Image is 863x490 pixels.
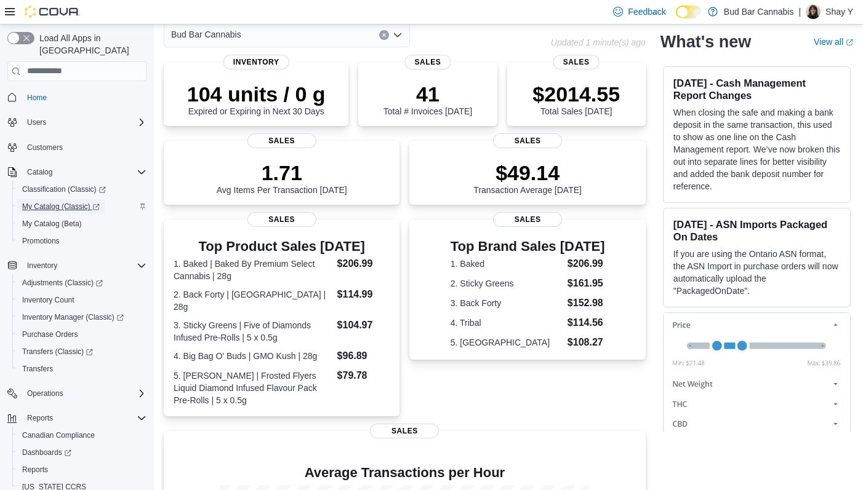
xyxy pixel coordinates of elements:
[12,360,151,377] button: Transfers
[532,82,620,106] p: $2014.55
[22,236,60,246] span: Promotions
[217,160,347,195] div: Avg Items Per Transaction [DATE]
[12,309,151,326] a: Inventory Manager (Classic)
[12,198,151,215] a: My Catalog (Classic)
[451,317,563,329] dt: 4. Tribal
[187,82,326,116] div: Expired or Expiring in Next 30 Days
[17,182,111,197] a: Classification (Classic)
[825,4,853,19] p: Shay Y
[27,117,46,127] span: Users
[568,276,605,291] dd: $161.95
[17,462,53,477] a: Reports
[17,293,79,307] a: Inventory Count
[673,218,840,243] h3: [DATE] - ASN Imports Packaged On Dates
[2,257,151,274] button: Inventory
[12,274,151,291] a: Adjustments (Classic)
[22,90,147,105] span: Home
[673,106,840,192] p: When closing the safe and making a bank deposit in the same transaction, this used to show as one...
[337,287,390,302] dd: $114.99
[27,167,52,177] span: Catalog
[2,89,151,106] button: Home
[493,133,562,148] span: Sales
[17,234,65,248] a: Promotions
[171,27,241,42] span: Bud Bar Cannabis
[22,140,68,155] a: Customers
[25,6,80,18] img: Cova
[27,143,63,152] span: Customers
[247,133,316,148] span: Sales
[493,212,562,227] span: Sales
[17,344,98,359] a: Transfers (Classic)
[568,335,605,350] dd: $108.27
[22,184,106,194] span: Classification (Classic)
[12,215,151,232] button: My Catalog (Beta)
[393,30,403,40] button: Open list of options
[17,445,147,460] span: Dashboards
[22,386,147,401] span: Operations
[22,258,147,273] span: Inventory
[174,239,390,254] h3: Top Product Sales [DATE]
[22,411,147,425] span: Reports
[174,350,332,362] dt: 4. Big Bag O' Buds | GMO Kush | 28g
[724,4,794,19] p: Bud Bar Cannabis
[473,160,582,185] p: $49.14
[660,32,751,52] h2: What's new
[451,277,563,290] dt: 2. Sticky Greens
[798,4,801,19] p: |
[379,30,389,40] button: Clear input
[174,288,332,313] dt: 2. Back Forty | [GEOGRAPHIC_DATA] | 28g
[27,389,63,398] span: Operations
[673,77,840,101] h3: [DATE] - Cash Management Report Changes
[27,413,53,423] span: Reports
[17,182,147,197] span: Classification (Classic)
[17,275,108,290] a: Adjustments (Classic)
[174,319,332,344] dt: 3. Sticky Greens | Five of Diamonds Infused Pre-Rolls | 5 x 0.5g
[473,160,582,195] div: Transaction Average [DATE]
[2,409,151,427] button: Reports
[2,385,151,402] button: Operations
[22,330,78,339] span: Purchase Orders
[22,165,147,180] span: Catalog
[27,261,57,271] span: Inventory
[451,297,563,309] dt: 3. Back Forty
[568,315,605,330] dd: $114.56
[846,39,853,46] svg: External link
[12,444,151,461] a: Dashboards
[22,115,147,130] span: Users
[174,465,636,480] h4: Average Transactions per Hour
[383,82,472,106] p: 41
[2,138,151,156] button: Customers
[12,291,151,309] button: Inventory Count
[17,199,147,214] span: My Catalog (Classic)
[2,114,151,131] button: Users
[22,448,71,457] span: Dashboards
[27,93,47,103] span: Home
[34,32,147,57] span: Load All Apps in [GEOGRAPHIC_DATA]
[22,90,52,105] a: Home
[17,216,87,231] a: My Catalog (Beta)
[17,327,147,342] span: Purchase Orders
[22,465,48,475] span: Reports
[17,428,147,443] span: Canadian Compliance
[22,165,57,180] button: Catalog
[22,258,62,273] button: Inventory
[17,462,147,477] span: Reports
[673,248,840,297] p: If you are using the Ontario ASN format, the ASN Import in purchase orders will now automatically...
[2,164,151,181] button: Catalog
[22,411,58,425] button: Reports
[22,312,124,322] span: Inventory Manager (Classic)
[553,55,600,69] span: Sales
[17,428,100,443] a: Canadian Compliance
[17,327,83,342] a: Purchase Orders
[337,368,390,383] dd: $79.78
[12,343,151,360] a: Transfers (Classic)
[22,219,82,229] span: My Catalog (Beta)
[17,445,76,460] a: Dashboards
[814,37,853,47] a: View allExternal link
[551,38,646,47] p: Updated 1 minute(s) ago
[337,318,390,333] dd: $104.97
[22,347,93,357] span: Transfers (Classic)
[22,115,51,130] button: Users
[806,4,821,19] div: Shay Y
[17,344,147,359] span: Transfers (Classic)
